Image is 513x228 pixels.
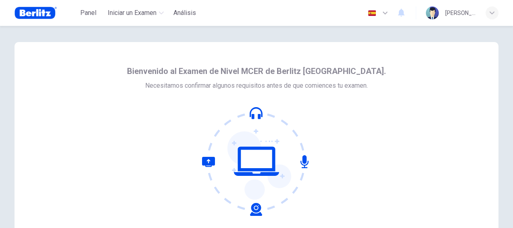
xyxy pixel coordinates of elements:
[426,6,439,19] img: Profile picture
[75,6,101,20] button: Panel
[15,5,57,21] img: Berlitz Brasil logo
[80,8,96,18] span: Panel
[127,65,386,78] span: Bienvenido al Examen de Nivel MCER de Berlitz [GEOGRAPHIC_DATA].
[15,5,75,21] a: Berlitz Brasil logo
[170,6,199,20] div: Necesitas una licencia para acceder a este contenido
[108,8,156,18] span: Iniciar un Examen
[173,8,196,18] span: Análisis
[145,81,368,91] span: Necesitamos confirmar algunos requisitos antes de que comiences tu examen.
[104,6,167,20] button: Iniciar un Examen
[170,6,199,20] button: Análisis
[445,8,476,18] div: [PERSON_NAME]
[367,10,377,16] img: es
